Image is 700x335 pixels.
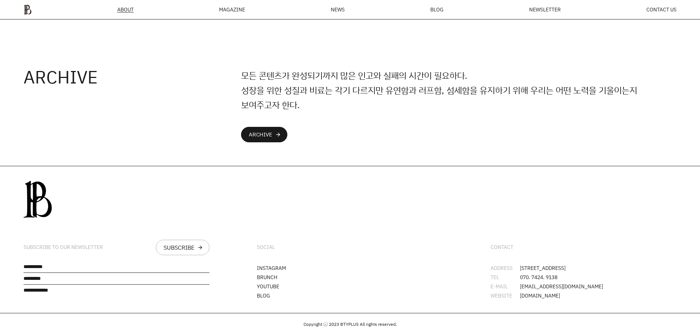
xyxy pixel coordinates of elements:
a: BLOG [257,292,270,299]
div: TEL [491,275,520,280]
a: BLOG [430,7,444,12]
span: [DOMAIN_NAME] [520,293,560,298]
div: ARCHIVE [249,132,272,138]
div: SUBSCRIBE TO OUR NEWSLETTER [24,244,103,250]
div: MAGAZINE [219,7,245,12]
div: SUBSCRIBE [164,245,194,250]
span: 070. 7424. 9138 [520,275,557,280]
a: ABOUT [117,7,134,13]
div: E-MAIL [491,284,520,289]
p: 모든 콘텐츠가 완성되기까지 많은 인고와 실패의 시간이 필요하다. 성장을 위한 성질과 비료는 각기 다르지만 유연함과 러프함, 섬세함을 유지하기 위해 우리는 어떤 노력을 기울이는... [241,68,645,112]
a: NEWSLETTER [529,7,561,12]
a: INSTAGRAM [257,264,286,271]
a: YOUTUBE [257,283,279,290]
img: 0afca24db3087.png [24,181,52,218]
div: arrow_forward [197,245,203,250]
div: arrow_forward [275,132,281,138]
li: [STREET_ADDRESS] [491,265,676,271]
div: ADDRESS [491,265,520,271]
span: [EMAIL_ADDRESS][DOMAIN_NAME] [520,284,603,289]
a: BRUNCH [257,274,277,281]
a: ARCHIVEarrow_forward [241,127,287,142]
a: CONTACT US [646,7,676,12]
div: SOCIAL [257,244,275,250]
img: ba379d5522eb3.png [24,4,32,15]
div: CONTACT [491,244,513,250]
h4: ARCHIVE [24,68,241,86]
div: WEBSITE [491,293,520,298]
a: NEWS [331,7,345,12]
